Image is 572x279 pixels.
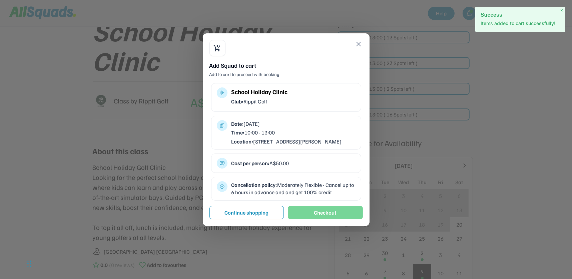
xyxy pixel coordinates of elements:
strong: Cancellation policy: [231,182,277,188]
button: Continue shopping [209,206,284,219]
div: Moderately Flexible - Cancel up to 6 hours in advance and and get 100% credit [231,181,356,196]
div: [DATE] [231,120,356,127]
span: × [560,8,563,13]
strong: Cost per person: [231,160,270,167]
strong: Date: [231,120,244,127]
strong: Club: [231,98,244,105]
strong: Location: [231,138,253,145]
button: multitrack_audio [219,90,225,95]
div: 10:00 - 13:00 [231,129,356,136]
div: Rippit Golf [231,98,356,105]
p: Items added to cart successfully! [481,20,560,27]
h2: Success [481,12,560,18]
div: [STREET_ADDRESS][PERSON_NAME] [231,138,356,145]
button: Checkout [288,206,363,219]
button: close [355,40,363,48]
div: Add to cart to proceed with booking [209,71,363,78]
div: School Holiday Clinic [231,87,356,96]
div: A$50.00 [231,160,356,167]
button: shopping_cart_checkout [213,44,221,52]
strong: Time: [231,129,245,136]
div: Add Squad to cart [209,61,363,70]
